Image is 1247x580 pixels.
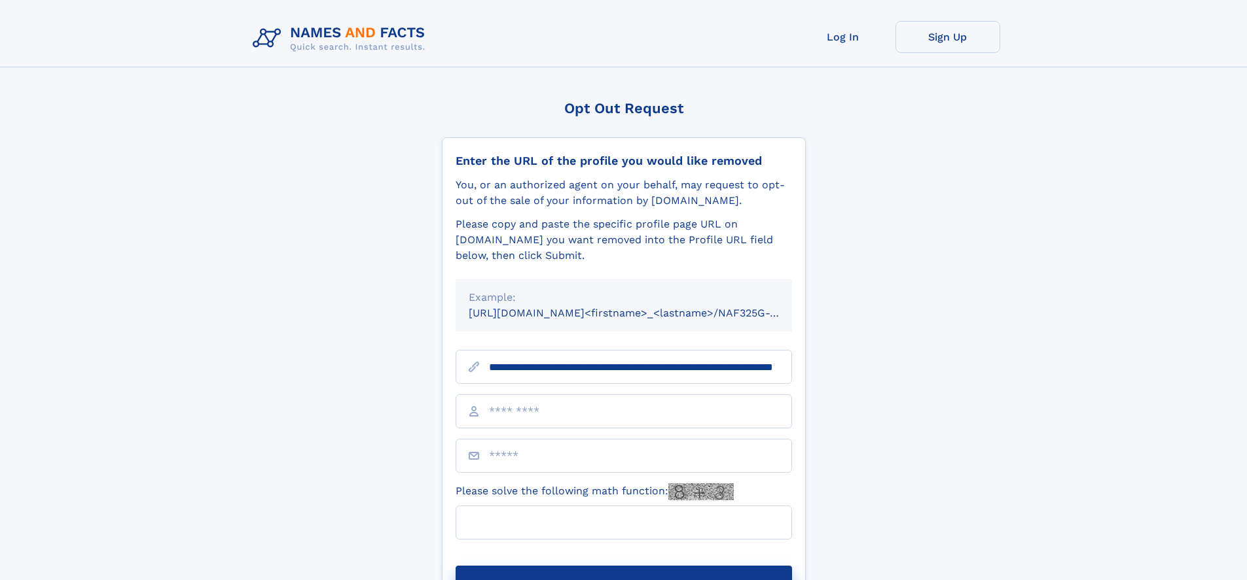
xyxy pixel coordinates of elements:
a: Sign Up [895,21,1000,53]
div: Enter the URL of the profile you would like removed [456,154,792,168]
div: Example: [469,290,779,305]
div: You, or an authorized agent on your behalf, may request to opt-out of the sale of your informatio... [456,177,792,209]
div: Please copy and paste the specific profile page URL on [DOMAIN_NAME] you want removed into the Pr... [456,216,792,264]
small: [URL][DOMAIN_NAME]<firstname>_<lastname>/NAF325G-xxxxxxxx [469,307,817,319]
div: Opt Out Request [442,100,806,116]
label: Please solve the following math function: [456,483,734,500]
a: Log In [791,21,895,53]
img: Logo Names and Facts [247,21,436,56]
